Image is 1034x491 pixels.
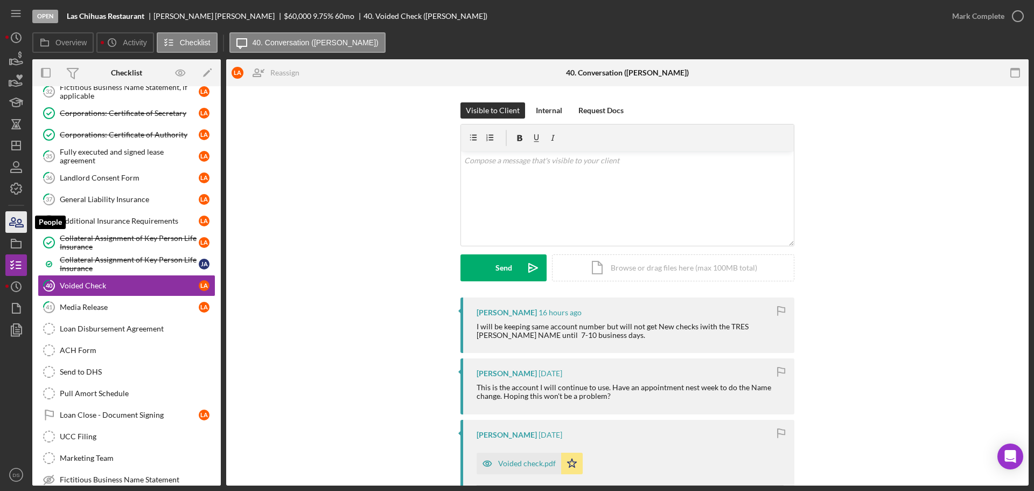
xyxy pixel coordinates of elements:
[12,472,19,478] text: DS
[157,32,218,53] button: Checklist
[60,368,215,376] div: Send to DHS
[498,459,556,468] div: Voided check.pdf
[199,151,209,162] div: L A
[38,210,215,232] a: 38Additional Insurance RequirementsLA
[67,12,144,20] b: Las Chihuas Restaurant
[38,447,215,469] a: Marketing Team
[578,102,624,119] div: Request Docs
[46,174,53,181] tspan: 36
[38,318,215,340] a: Loan Disbursement Agreement
[60,324,215,333] div: Loan Disbursement Agreement
[60,389,215,398] div: Pull Amort Schedule
[199,302,209,313] div: L A
[536,102,562,119] div: Internal
[530,102,568,119] button: Internal
[253,38,379,47] label: 40. Conversation ([PERSON_NAME])
[60,217,199,225] div: Additional Insurance Requirements
[60,454,215,462] div: Marketing Team
[199,194,209,205] div: L A
[60,83,199,100] div: Fictitious Business Name Statement, if applicable
[539,369,562,378] time: 2025-10-10 14:39
[60,346,215,355] div: ACH Form
[38,102,215,124] a: Corporations: Certificate of SecretaryLA
[60,195,199,204] div: General Liability Insurance
[460,254,547,281] button: Send
[60,281,199,290] div: Voided Check
[32,32,94,53] button: Overview
[38,253,215,275] a: Collateral Assignment of Key Person Life InsuranceJA
[60,148,199,165] div: Fully executed and signed lease agreement
[477,369,537,378] div: [PERSON_NAME]
[952,5,1004,27] div: Mark Complete
[46,88,52,95] tspan: 32
[60,411,199,419] div: Loan Close - Document Signing
[477,322,784,340] div: I will be keeping same account number but will not get New checks iwith the TRES [PERSON_NAME] NA...
[199,108,209,119] div: L A
[997,444,1023,469] div: Open Intercom Messenger
[32,10,58,23] div: Open
[226,62,310,84] button: LAReassign
[60,432,215,441] div: UCC Filing
[199,129,209,140] div: L A
[477,431,537,439] div: [PERSON_NAME]
[270,62,299,84] div: Reassign
[477,383,784,400] div: This is the account I will continue to use. Have an appointment nest week to do the Name change. ...
[38,361,215,383] a: Send to DHS
[199,172,209,183] div: L A
[38,167,215,189] a: 36Landlord Consent FormLA
[941,5,1029,27] button: Mark Complete
[60,174,199,182] div: Landlord Consent Form
[232,67,243,79] div: L A
[199,237,209,248] div: L A
[153,12,284,20] div: [PERSON_NAME] [PERSON_NAME]
[111,68,142,77] div: Checklist
[199,86,209,97] div: L A
[566,68,689,77] div: 40. Conversation ([PERSON_NAME])
[364,12,487,20] div: 40. Voided Check ([PERSON_NAME])
[460,102,525,119] button: Visible to Client
[229,32,386,53] button: 40. Conversation ([PERSON_NAME])
[38,146,215,167] a: 35Fully executed and signed lease agreementLA
[38,383,215,404] a: Pull Amort Schedule
[5,464,27,486] button: DS
[38,404,215,426] a: Loan Close - Document SigningLA
[284,11,311,20] span: $60,000
[38,124,215,146] a: Corporations: Certificate of AuthorityLA
[495,254,512,281] div: Send
[313,12,333,20] div: 9.75 %
[46,218,52,224] tspan: 38
[60,109,199,117] div: Corporations: Certificate of Secretary
[60,303,199,312] div: Media Release
[199,280,209,291] div: L A
[466,102,520,119] div: Visible to Client
[60,255,199,273] div: Collateral Assignment of Key Person Life Insurance
[199,259,209,269] div: J A
[46,153,52,160] tspan: 35
[38,232,215,253] a: Collateral Assignment of Key Person Life InsuranceLA
[199,410,209,420] div: L A
[38,275,215,296] a: 40Voided CheckLA
[38,426,215,447] a: UCC Filing
[38,296,215,318] a: 41Media ReleaseLA
[573,102,629,119] button: Request Docs
[38,81,215,102] a: 32Fictitious Business Name Statement, if applicableLA
[123,38,146,47] label: Activity
[180,38,211,47] label: Checklist
[55,38,87,47] label: Overview
[199,216,209,226] div: L A
[539,308,582,317] time: 2025-10-14 04:16
[38,469,215,490] a: Fictitious Business Name Statement
[38,340,215,361] a: ACH Form
[96,32,153,53] button: Activity
[539,431,562,439] time: 2025-09-17 17:12
[60,234,199,251] div: Collateral Assignment of Key Person Life Insurance
[335,12,354,20] div: 60 mo
[46,196,53,203] tspan: 37
[477,453,583,474] button: Voided check.pdf
[46,282,53,289] tspan: 40
[38,189,215,210] a: 37General Liability InsuranceLA
[477,308,537,317] div: [PERSON_NAME]
[60,475,215,484] div: Fictitious Business Name Statement
[46,303,52,310] tspan: 41
[60,130,199,139] div: Corporations: Certificate of Authority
